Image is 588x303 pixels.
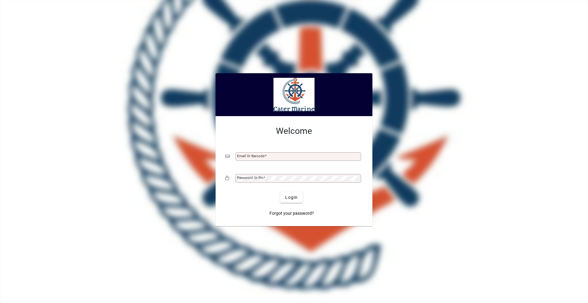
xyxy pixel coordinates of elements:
[285,194,298,201] span: Login
[267,208,316,219] a: Forgot your password?
[280,192,303,203] button: Login
[237,176,263,180] mat-label: Password or Pin
[237,154,265,158] mat-label: Email or Barcode
[225,126,363,136] h2: Welcome
[269,210,314,217] span: Forgot your password?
